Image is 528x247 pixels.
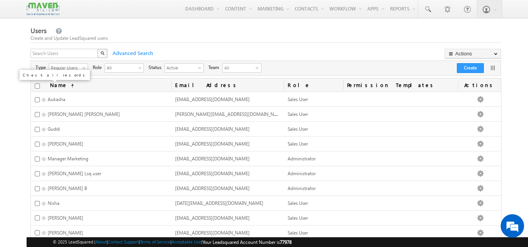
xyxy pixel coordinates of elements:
span: Administrator [288,156,316,162]
span: [EMAIL_ADDRESS][DOMAIN_NAME] [175,230,250,236]
span: [PERSON_NAME] [48,141,83,147]
a: Terms of Service [140,239,170,244]
span: All [223,64,254,72]
span: Aukasha [48,96,65,102]
span: Sales User [288,96,308,102]
img: Search [100,51,104,55]
span: Role [93,64,105,71]
span: select [138,66,145,70]
span: Your Leadsquared Account Number is [202,239,292,245]
span: [EMAIL_ADDRESS][DOMAIN_NAME] [175,141,250,147]
a: Role [284,78,343,92]
span: [PERSON_NAME] B [48,185,87,191]
span: Actions [458,78,501,92]
span: [EMAIL_ADDRESS][DOMAIN_NAME] [175,156,250,162]
span: Type [36,64,49,71]
button: Actions [445,49,501,59]
img: Custom Logo [27,2,59,16]
span: Advanced Search [109,50,156,57]
span: Administrator [288,171,316,176]
span: [EMAIL_ADDRESS][DOMAIN_NAME] [175,96,250,102]
span: All [105,64,137,71]
span: Status [149,64,165,71]
span: [EMAIL_ADDRESS][DOMAIN_NAME] [175,215,250,221]
a: Name [46,78,78,92]
span: Active [165,64,197,71]
span: Sales User [288,215,308,221]
span: [PERSON_NAME] [48,230,83,236]
span: Users [30,26,47,35]
span: Administrator [288,185,316,191]
a: Email Address [171,78,284,92]
span: Sales User [288,111,308,117]
span: Sales User [288,230,308,236]
span: [PERSON_NAME] [PERSON_NAME] [48,111,120,117]
span: select [198,66,204,70]
span: Sales User [288,200,308,206]
a: Contact Support [108,239,139,244]
span: [DATE][EMAIL_ADDRESS][DOMAIN_NAME] [175,200,263,206]
span: © 2025 LeadSquared | | | | | [53,238,292,246]
span: [PERSON_NAME] Lsq user [48,171,101,176]
span: Sales User [288,141,308,147]
span: [EMAIL_ADDRESS][DOMAIN_NAME] [175,171,250,176]
a: Acceptable Use [172,239,201,244]
span: [PERSON_NAME][EMAIL_ADDRESS][DOMAIN_NAME] [175,110,285,117]
a: About [95,239,107,244]
span: Nisha [48,200,59,206]
span: select [82,66,89,70]
input: Search Users [30,49,98,58]
span: Guddi [48,126,60,132]
button: Create [457,63,484,73]
span: Team [208,64,222,71]
span: Regular Users [49,64,81,71]
span: Sales User [288,126,308,132]
p: Check all records [23,72,87,78]
span: Permission Templates [343,78,458,92]
span: [PERSON_NAME] [48,215,83,221]
span: 77978 [280,239,292,245]
div: Create and Update LeadSquared users [30,35,502,42]
span: Manager Marketing [48,156,88,162]
span: [EMAIL_ADDRESS][DOMAIN_NAME] [175,185,250,191]
span: [EMAIL_ADDRESS][DOMAIN_NAME] [175,126,250,132]
span: (sorted ascending) [68,83,74,89]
